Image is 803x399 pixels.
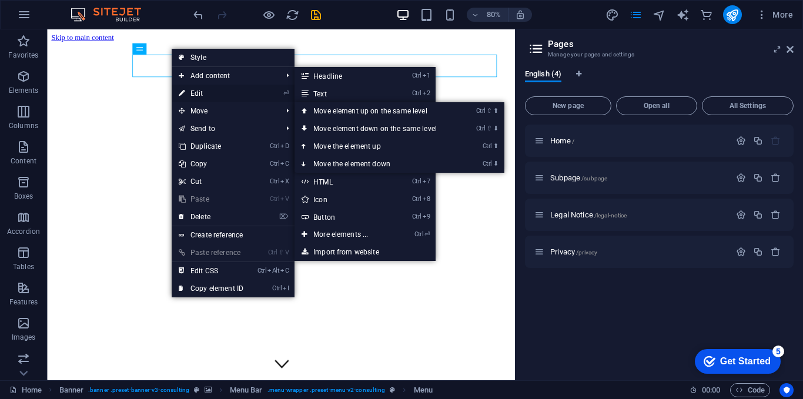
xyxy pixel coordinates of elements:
a: Style [172,49,295,66]
i: Ctrl [414,230,424,238]
i: ⇧ [487,125,492,132]
button: text_generator [676,8,690,22]
a: Ctrl⬇Move the element down [295,155,460,173]
button: Usercentrics [779,383,794,397]
i: On resize automatically adjust zoom level to fit chosen device. [515,9,526,20]
i: V [280,195,289,203]
div: Remove [771,173,781,183]
i: 1 [423,72,430,79]
i: ⌦ [279,213,289,220]
span: Add content [172,67,277,85]
i: ⬆ [493,142,498,150]
button: save [309,8,323,22]
a: CtrlVPaste [172,190,250,208]
i: This element contains a background [205,387,212,393]
a: Create reference [172,226,295,244]
a: Ctrl⇧VPaste reference [172,244,250,261]
button: Code [730,383,770,397]
a: ⏎Edit [172,85,250,102]
a: ⌦Delete [172,208,250,226]
div: Subpage/subpage [547,174,730,182]
p: Accordion [7,227,40,236]
i: Commerce [700,8,713,22]
span: Click to select. Double-click to edit [59,383,84,397]
div: Language Tabs [525,69,794,92]
i: Ctrl [483,160,492,167]
p: Content [11,156,36,166]
i: 2 [423,89,430,97]
span: Click to open page [550,173,607,182]
button: navigator [653,8,667,22]
a: Import from website [295,243,436,261]
a: CtrlDDuplicate [172,138,250,155]
img: Editor Logo [68,8,156,22]
span: All Settings [707,102,788,109]
h3: Manage your pages and settings [548,49,770,60]
i: 7 [423,177,430,185]
div: Get Started 5 items remaining, 0% complete [9,6,95,31]
span: Click to open page [550,210,627,219]
nav: breadcrumb [59,383,433,397]
button: Open all [616,96,697,115]
h6: Session time [690,383,721,397]
i: ⬆ [493,107,498,115]
i: Ctrl [483,142,492,150]
a: Ctrl7HTML [295,173,392,190]
span: Open all [621,102,692,109]
i: I [283,284,289,292]
div: Settings [736,210,746,220]
p: Favorites [8,51,38,60]
i: C [280,160,289,167]
i: Publish [725,8,739,22]
span: 00 00 [702,383,720,397]
i: Ctrl [270,195,279,203]
button: undo [191,8,205,22]
i: Navigator [653,8,666,22]
span: / [572,138,574,145]
i: Alt [267,267,279,274]
a: Skip to main content [5,5,83,15]
span: New page [530,102,606,109]
div: Home/ [547,137,730,145]
i: ⬇ [493,160,498,167]
a: Ctrl⬆Move the element up [295,138,460,155]
span: More [756,9,793,21]
i: Ctrl [412,213,421,220]
i: Undo: Add element (Ctrl+Z) [192,8,205,22]
button: commerce [700,8,714,22]
i: Design (Ctrl+Alt+Y) [605,8,619,22]
i: Ctrl [272,284,282,292]
a: Ctrl2Text [295,85,392,102]
h2: Pages [548,39,794,49]
i: 9 [423,213,430,220]
i: Pages (Ctrl+Alt+S) [629,8,643,22]
i: This element is a customizable preset [194,387,199,393]
i: Save (Ctrl+S) [309,8,323,22]
i: X [280,177,289,185]
i: C [280,267,289,274]
a: Ctrl8Icon [295,190,392,208]
p: Tables [13,262,34,271]
span: Code [735,383,765,397]
button: New page [525,96,611,115]
p: Boxes [14,192,34,201]
i: V [285,249,289,256]
div: 5 [87,2,99,14]
span: . banner .preset-banner-v3-consulting [88,383,189,397]
a: Ctrl⏎More elements ... [295,226,392,243]
p: Columns [9,121,38,130]
i: ⬇ [493,125,498,132]
p: Features [9,297,38,307]
div: Duplicate [753,136,763,146]
div: Duplicate [753,210,763,220]
span: : [710,385,712,394]
i: D [280,142,289,150]
i: Ctrl [270,177,279,185]
span: Move [172,102,277,120]
button: More [751,5,798,24]
p: Elements [9,86,39,95]
a: CtrlXCut [172,173,250,190]
i: Reload page [286,8,299,22]
button: 80% [467,8,508,22]
h6: 80% [484,8,503,22]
